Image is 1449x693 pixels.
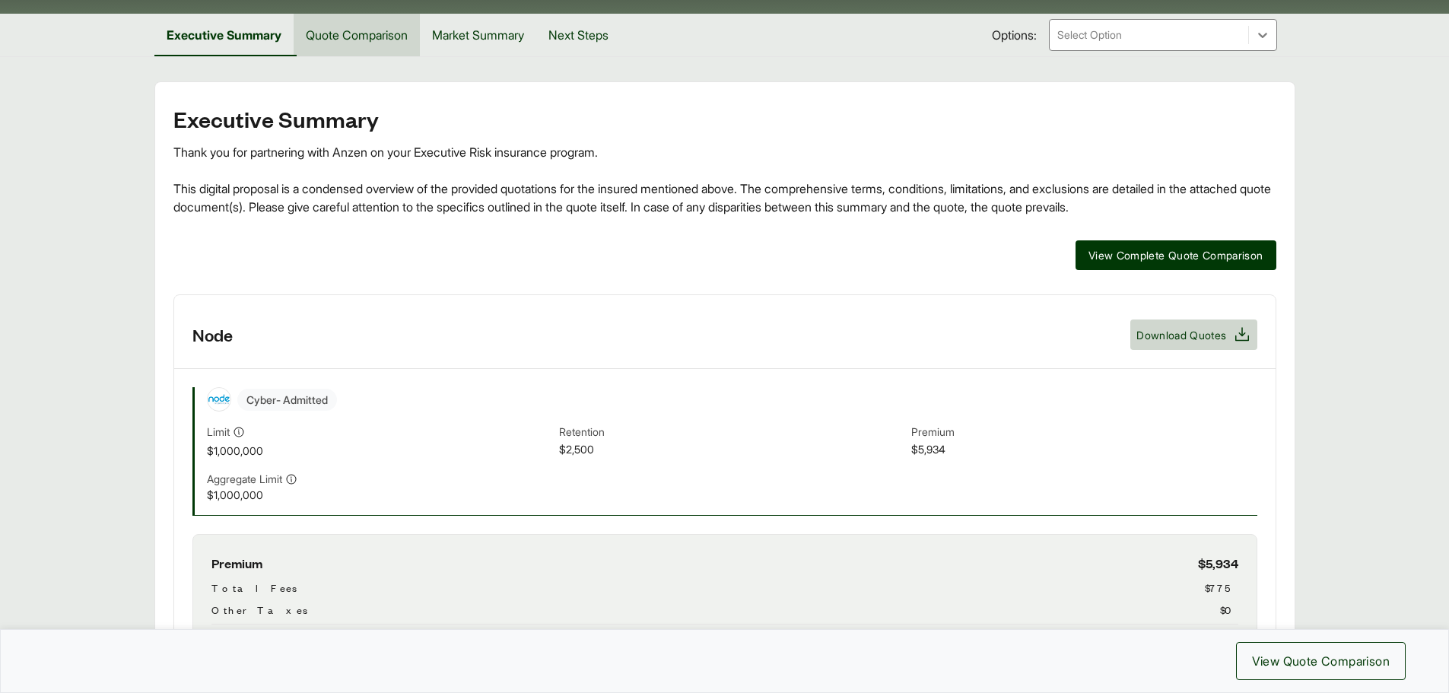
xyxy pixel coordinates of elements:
[559,424,905,441] span: Retention
[173,106,1276,131] h2: Executive Summary
[1252,652,1390,670] span: View Quote Comparison
[992,26,1037,44] span: Options:
[1220,602,1238,618] span: $0
[211,602,307,618] span: Other Taxes
[536,14,621,56] button: Next Steps
[294,14,420,56] button: Quote Comparison
[173,143,1276,216] div: Thank you for partnering with Anzen on your Executive Risk insurance program. This digital propos...
[911,441,1257,459] span: $5,934
[420,14,536,56] button: Market Summary
[1076,240,1276,270] button: View Complete Quote Comparison
[192,323,233,346] h3: Node
[1130,319,1257,350] button: Download Quotes
[1088,247,1263,263] span: View Complete Quote Comparison
[1198,553,1238,574] span: $5,934
[211,553,262,574] span: Premium
[154,14,294,56] button: Executive Summary
[1136,327,1226,343] span: Download Quotes
[207,471,282,487] span: Aggregate Limit
[911,424,1257,441] span: Premium
[1236,642,1406,680] button: View Quote Comparison
[1205,580,1238,596] span: $775
[207,443,553,459] span: $1,000,000
[559,441,905,459] span: $2,500
[211,580,297,596] span: Total Fees
[207,487,553,503] span: $1,000,000
[237,389,337,411] span: Cyber - Admitted
[207,424,230,440] span: Limit
[208,388,230,411] img: Node International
